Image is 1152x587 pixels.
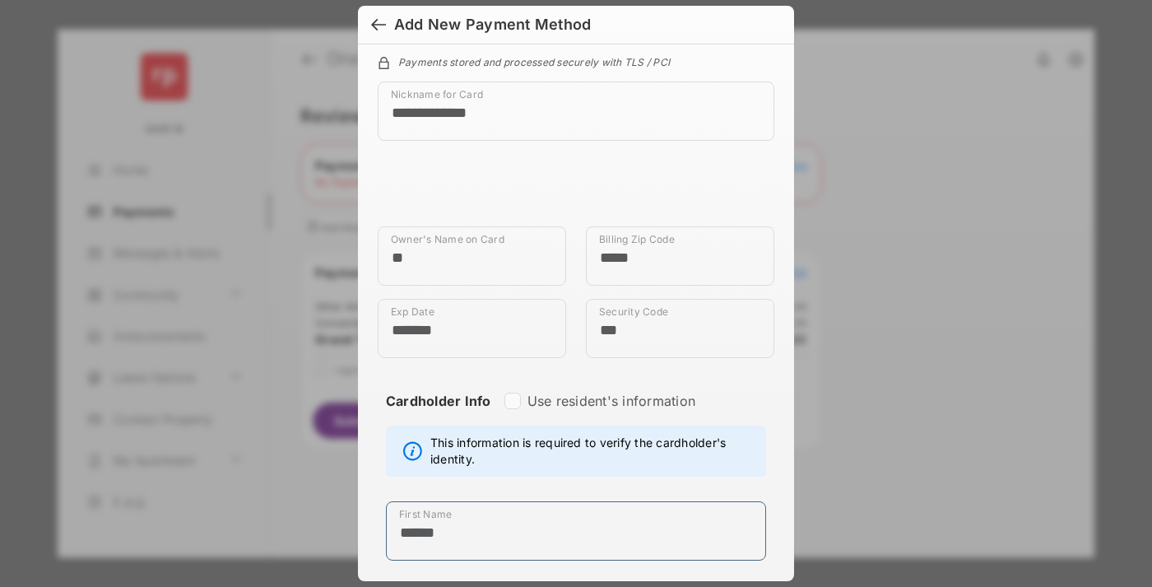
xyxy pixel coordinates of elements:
[430,435,757,468] span: This information is required to verify the cardholder's identity.
[378,54,774,68] div: Payments stored and processed securely with TLS / PCI
[378,154,774,226] iframe: Credit card field
[394,16,591,34] div: Add New Payment Method
[527,393,695,409] label: Use resident's information
[386,393,491,439] strong: Cardholder Info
